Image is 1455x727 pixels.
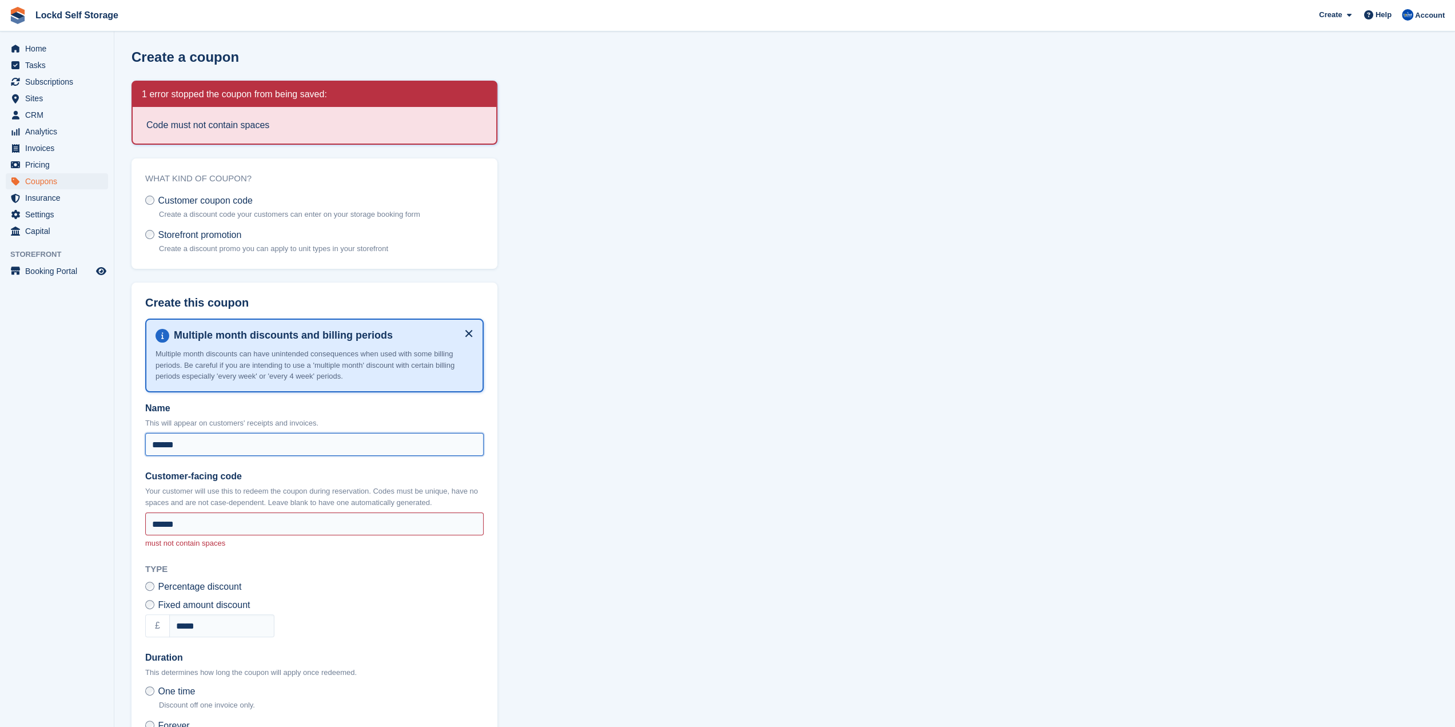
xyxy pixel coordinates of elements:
[145,600,154,609] input: Fixed amount discount
[6,107,108,123] a: menu
[6,90,108,106] a: menu
[6,190,108,206] a: menu
[145,196,154,205] input: Customer coupon code Create a discount code your customers can enter on your storage booking form
[158,196,252,205] span: Customer coupon code
[25,57,94,73] span: Tasks
[94,264,108,278] a: Preview store
[145,418,484,429] p: This will appear on customers' receipts and invoices.
[145,172,484,185] h2: What kind of coupon?
[6,263,108,279] a: menu
[1415,10,1445,21] span: Account
[25,206,94,223] span: Settings
[158,600,250,610] span: Fixed amount discount
[6,41,108,57] a: menu
[145,486,484,508] p: Your customer will use this to redeem the coupon during reservation. Codes must be unique, have n...
[145,402,484,415] label: Name
[145,667,484,678] p: This determines how long the coupon will apply once redeemed.
[6,57,108,73] a: menu
[25,173,94,189] span: Coupons
[145,230,154,239] input: Storefront promotion Create a discount promo you can apply to unit types in your storefront
[159,209,420,220] p: Create a discount code your customers can enter on your storage booking form
[169,329,473,342] h4: Multiple month discounts and billing periods
[9,7,26,24] img: stora-icon-8386f47178a22dfd0bd8f6a31ec36ba5ce8667c1dd55bd0f319d3a0aa187defe.svg
[158,230,241,240] span: Storefront promotion
[25,190,94,206] span: Insurance
[6,157,108,173] a: menu
[145,470,484,483] label: Customer-facing code
[25,140,94,156] span: Invoices
[25,74,94,90] span: Subscriptions
[6,140,108,156] a: menu
[25,223,94,239] span: Capital
[145,296,484,309] h2: Create this coupon
[25,41,94,57] span: Home
[145,582,154,591] input: Percentage discount
[6,124,108,140] a: menu
[145,651,484,665] label: Duration
[1376,9,1392,21] span: Help
[25,157,94,173] span: Pricing
[6,223,108,239] a: menu
[159,700,255,711] p: Discount off one invoice only.
[145,686,154,696] input: One time Discount off one invoice only.
[156,348,473,382] p: Multiple month discounts can have unintended consequences when used with some billing periods. Be...
[25,90,94,106] span: Sites
[158,686,195,696] span: One time
[146,118,483,132] li: Code must not contain spaces
[131,49,239,65] h1: Create a coupon
[1319,9,1342,21] span: Create
[25,124,94,140] span: Analytics
[31,6,123,25] a: Lockd Self Storage
[142,89,327,100] h2: 1 error stopped the coupon from being saved:
[25,107,94,123] span: CRM
[10,249,114,260] span: Storefront
[25,263,94,279] span: Booking Portal
[6,74,108,90] a: menu
[6,173,108,189] a: menu
[145,563,484,576] h2: Type
[159,243,388,255] p: Create a discount promo you can apply to unit types in your storefront
[145,538,484,549] p: must not contain spaces
[1402,9,1413,21] img: Jonny Bleach
[6,206,108,223] a: menu
[158,582,241,591] span: Percentage discount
